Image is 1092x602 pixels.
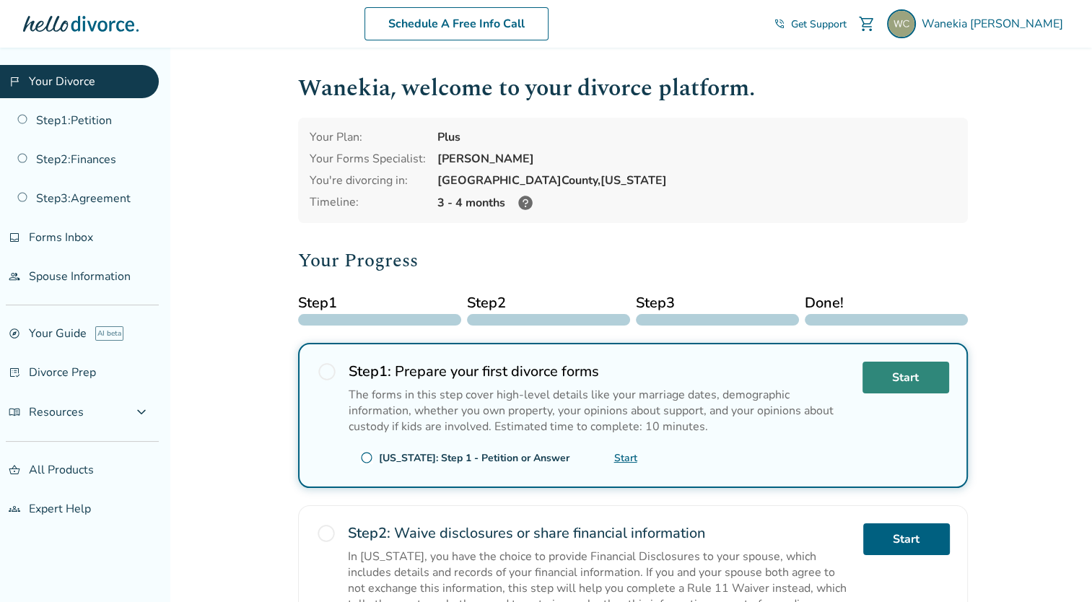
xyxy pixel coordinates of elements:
img: wclark@elara.com [887,9,916,38]
span: phone_in_talk [774,18,785,30]
span: Forms Inbox [29,230,93,245]
a: Start [863,523,950,555]
a: Schedule A Free Info Call [364,7,549,40]
span: list_alt_check [9,367,20,378]
span: Resources [9,404,84,420]
span: expand_more [133,403,150,421]
h2: Prepare your first divorce forms [349,362,851,381]
span: AI beta [95,326,123,341]
strong: Step 1 : [349,362,391,381]
span: radio_button_unchecked [360,451,373,464]
div: [GEOGRAPHIC_DATA] County, [US_STATE] [437,173,956,188]
a: phone_in_talkGet Support [774,17,847,31]
span: menu_book [9,406,20,418]
span: Step 2 [467,292,630,314]
div: [PERSON_NAME] [437,151,956,167]
div: 3 - 4 months [437,194,956,211]
div: Plus [437,129,956,145]
span: shopping_cart [858,15,875,32]
iframe: Chat Widget [1020,533,1092,602]
span: Get Support [791,17,847,31]
div: [US_STATE]: Step 1 - Petition or Answer [379,451,569,465]
span: flag_2 [9,76,20,87]
span: groups [9,503,20,515]
h1: Wanekia , welcome to your divorce platform. [298,71,968,106]
span: inbox [9,232,20,243]
p: The forms in this step cover high-level details like your marriage dates, demographic information... [349,387,851,435]
span: radio_button_unchecked [316,523,336,544]
div: You're divorcing in: [310,173,426,188]
span: Done! [805,292,968,314]
div: Your Forms Specialist: [310,151,426,167]
div: Timeline: [310,194,426,211]
span: Wanekia [PERSON_NAME] [922,16,1069,32]
strong: Step 2 : [348,523,390,543]
span: explore [9,328,20,339]
span: Step 1 [298,292,461,314]
a: Start [614,451,637,465]
h2: Waive disclosures or share financial information [348,523,852,543]
span: radio_button_unchecked [317,362,337,382]
div: Your Plan: [310,129,426,145]
span: people [9,271,20,282]
span: Step 3 [636,292,799,314]
span: shopping_basket [9,464,20,476]
h2: Your Progress [298,246,968,275]
a: Start [862,362,949,393]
